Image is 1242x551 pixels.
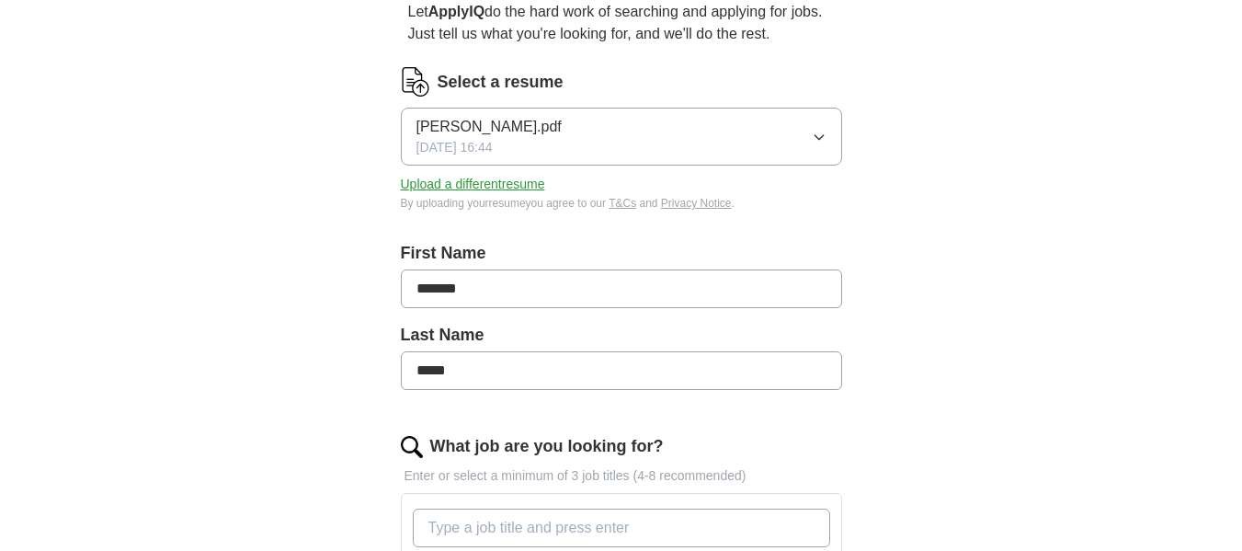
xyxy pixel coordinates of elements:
label: Last Name [401,323,842,348]
a: Privacy Notice [661,197,732,210]
label: What job are you looking for? [430,434,664,459]
button: [PERSON_NAME].pdf[DATE] 16:44 [401,108,842,166]
input: Type a job title and press enter [413,509,830,547]
label: Select a resume [438,70,564,95]
img: search.png [401,436,423,458]
div: By uploading your resume you agree to our and . [401,195,842,212]
a: T&Cs [609,197,636,210]
label: First Name [401,241,842,266]
span: [DATE] 16:44 [416,138,493,157]
button: Upload a differentresume [401,175,545,194]
img: CV Icon [401,67,430,97]
strong: ApplyIQ [428,4,484,19]
p: Enter or select a minimum of 3 job titles (4-8 recommended) [401,466,842,486]
span: [PERSON_NAME].pdf [416,116,562,138]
